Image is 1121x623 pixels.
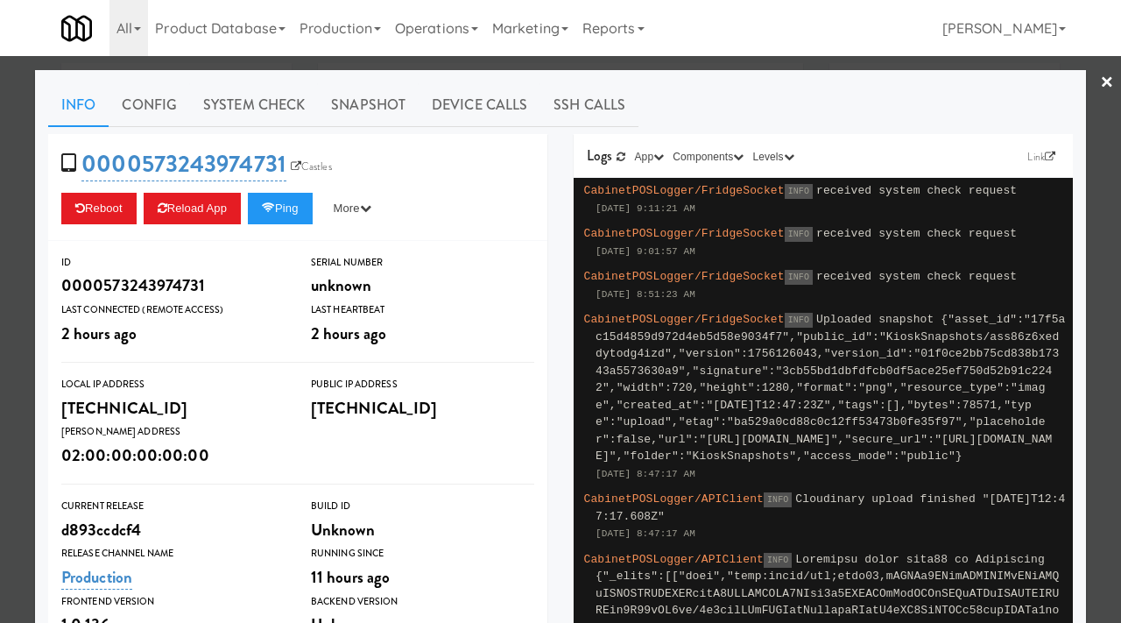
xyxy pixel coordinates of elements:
[584,270,785,283] span: CabinetPOSLogger/FridgeSocket
[61,441,285,471] div: 02:00:00:00:00:00
[320,193,385,224] button: More
[587,145,612,166] span: Logs
[248,193,313,224] button: Ping
[144,193,241,224] button: Reload App
[816,270,1017,283] span: received system check request
[61,393,285,423] div: [TECHNICAL_ID]
[596,203,695,214] span: [DATE] 9:11:21 AM
[61,515,285,545] div: d893ccdcf4
[584,227,785,240] span: CabinetPOSLogger/FridgeSocket
[419,83,540,127] a: Device Calls
[764,492,792,507] span: INFO
[596,528,695,539] span: [DATE] 8:47:17 AM
[61,498,285,515] div: Current Release
[584,184,785,197] span: CabinetPOSLogger/FridgeSocket
[81,147,286,181] a: 0000573243974731
[61,423,285,441] div: [PERSON_NAME] Address
[748,148,798,166] button: Levels
[311,565,390,589] span: 11 hours ago
[540,83,638,127] a: SSH Calls
[61,545,285,563] div: Release Channel Name
[596,469,695,479] span: [DATE] 8:47:17 AM
[311,498,534,515] div: Build Id
[785,313,813,328] span: INFO
[584,553,764,566] span: CabinetPOSLogger/APIClient
[311,393,534,423] div: [TECHNICAL_ID]
[286,158,336,175] a: Castles
[631,148,669,166] button: App
[311,254,534,272] div: Serial Number
[61,593,285,611] div: Frontend Version
[785,270,813,285] span: INFO
[61,13,92,44] img: Micromart
[668,148,748,166] button: Components
[61,271,285,301] div: 0000573243974731
[318,83,419,127] a: Snapshot
[311,301,534,319] div: Last Heartbeat
[48,83,109,127] a: Info
[764,553,792,568] span: INFO
[584,492,764,506] span: CabinetPOSLogger/APIClient
[61,322,137,345] span: 2 hours ago
[785,184,813,199] span: INFO
[596,492,1066,523] span: Cloudinary upload finished "[DATE]T12:47:17.608Z"
[311,271,534,301] div: unknown
[61,193,137,224] button: Reboot
[61,301,285,319] div: Last Connected (Remote Access)
[61,376,285,393] div: Local IP Address
[190,83,318,127] a: System Check
[596,246,695,257] span: [DATE] 9:01:57 AM
[311,376,534,393] div: Public IP Address
[584,313,785,326] span: CabinetPOSLogger/FridgeSocket
[311,515,534,545] div: Unknown
[785,227,813,242] span: INFO
[816,227,1017,240] span: received system check request
[311,593,534,611] div: Backend Version
[311,545,534,563] div: Running Since
[596,313,1066,463] span: Uploaded snapshot {"asset_id":"17f5ac15d4859d972d4eb5d58e9034f7","public_id":"KioskSnapshots/ass8...
[1023,148,1060,166] a: Link
[596,289,695,300] span: [DATE] 8:51:23 AM
[109,83,190,127] a: Config
[1100,56,1114,110] a: ×
[61,565,132,590] a: Production
[61,254,285,272] div: ID
[816,184,1017,197] span: received system check request
[311,322,386,345] span: 2 hours ago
